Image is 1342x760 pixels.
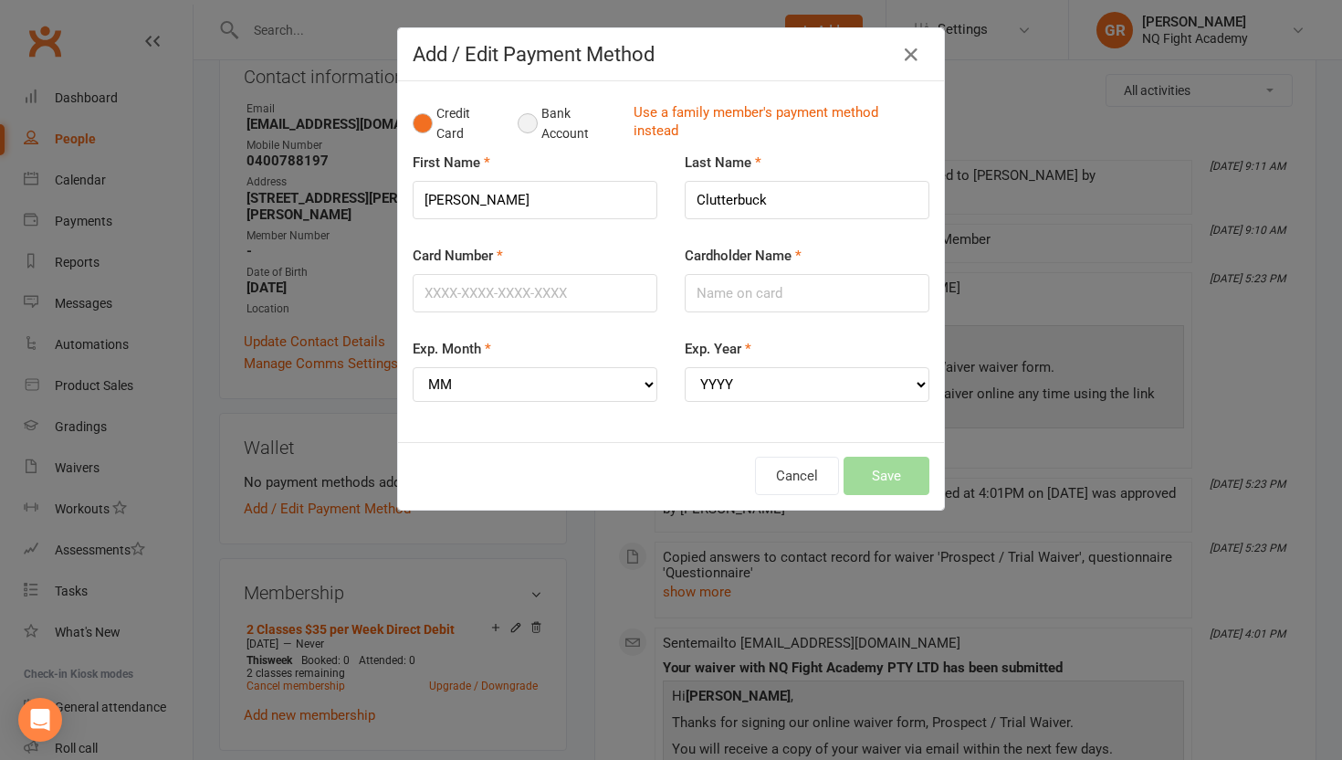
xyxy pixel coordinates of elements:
[518,96,619,152] button: Bank Account
[685,152,761,174] label: Last Name
[18,698,62,742] div: Open Intercom Messenger
[413,245,503,267] label: Card Number
[413,274,657,312] input: XXXX-XXXX-XXXX-XXXX
[685,245,802,267] label: Cardholder Name
[685,274,929,312] input: Name on card
[413,152,490,174] label: First Name
[413,43,929,66] h4: Add / Edit Payment Method
[634,103,920,144] a: Use a family member's payment method instead
[413,338,491,360] label: Exp. Month
[685,338,751,360] label: Exp. Year
[896,40,926,69] button: Close
[413,96,498,152] button: Credit Card
[755,457,839,495] button: Cancel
